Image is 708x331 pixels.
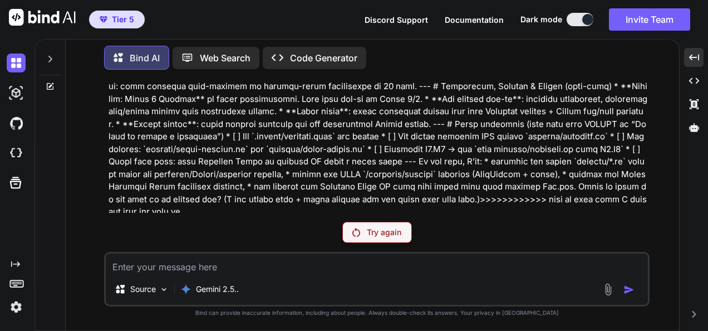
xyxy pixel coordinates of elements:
[7,84,26,103] img: darkAi-studio
[100,16,107,23] img: premium
[445,15,504,25] span: Documentation
[180,284,191,295] img: Gemini 2.5 Pro
[196,284,239,295] p: Gemini 2.5..
[602,283,614,296] img: attachment
[7,53,26,72] img: darkChat
[159,285,169,294] img: Pick Models
[89,11,145,28] button: premiumTier 5
[7,298,26,317] img: settings
[290,51,357,65] p: Code Generator
[609,8,690,31] button: Invite Team
[365,14,428,26] button: Discord Support
[104,309,650,317] p: Bind can provide inaccurate information, including about people. Always double-check its answers....
[623,284,635,295] img: icon
[9,9,76,26] img: Bind AI
[367,227,401,238] p: Try again
[365,15,428,25] span: Discord Support
[7,144,26,163] img: cloudideIcon
[112,14,134,25] span: Tier 5
[7,114,26,133] img: githubDark
[445,14,504,26] button: Documentation
[352,228,360,237] img: Retry
[130,51,160,65] p: Bind AI
[200,51,250,65] p: Web Search
[130,284,156,295] p: Source
[520,14,562,25] span: Dark mode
